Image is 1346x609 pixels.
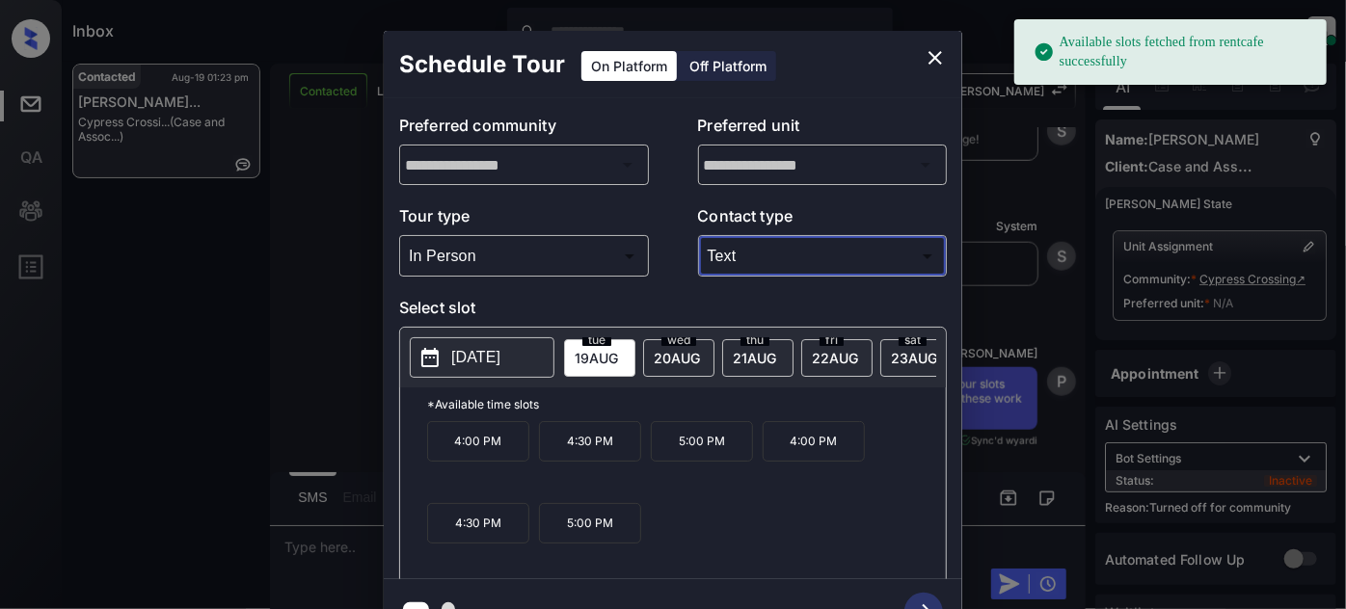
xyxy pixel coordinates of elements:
button: close [916,39,955,77]
p: Select slot [399,296,947,327]
div: Available slots fetched from rentcafe successfully [1034,25,1311,79]
div: In Person [404,240,644,272]
span: 21 AUG [733,350,776,366]
div: date-select [880,339,952,377]
span: 20 AUG [654,350,700,366]
p: Contact type [698,204,948,235]
p: Preferred community [399,114,649,145]
p: Tour type [399,204,649,235]
span: thu [740,334,769,346]
span: 22 AUG [812,350,858,366]
p: Preferred unit [698,114,948,145]
p: 4:00 PM [427,421,529,462]
div: date-select [801,339,873,377]
span: fri [820,334,844,346]
span: 23 AUG [891,350,937,366]
p: 5:00 PM [539,503,641,543]
div: date-select [643,339,714,377]
p: *Available time slots [427,387,946,421]
div: Off Platform [680,51,776,81]
p: 5:00 PM [651,421,753,462]
p: 4:30 PM [427,503,529,543]
p: 4:00 PM [763,421,865,462]
div: date-select [564,339,635,377]
h2: Schedule Tour [384,31,580,98]
span: 19 AUG [575,350,618,366]
span: tue [582,334,611,346]
div: date-select [722,339,794,377]
button: [DATE] [410,337,554,378]
span: wed [661,334,696,346]
span: sat [899,334,927,346]
p: [DATE] [451,346,500,369]
div: Text [703,240,943,272]
div: On Platform [581,51,677,81]
p: 4:30 PM [539,421,641,462]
